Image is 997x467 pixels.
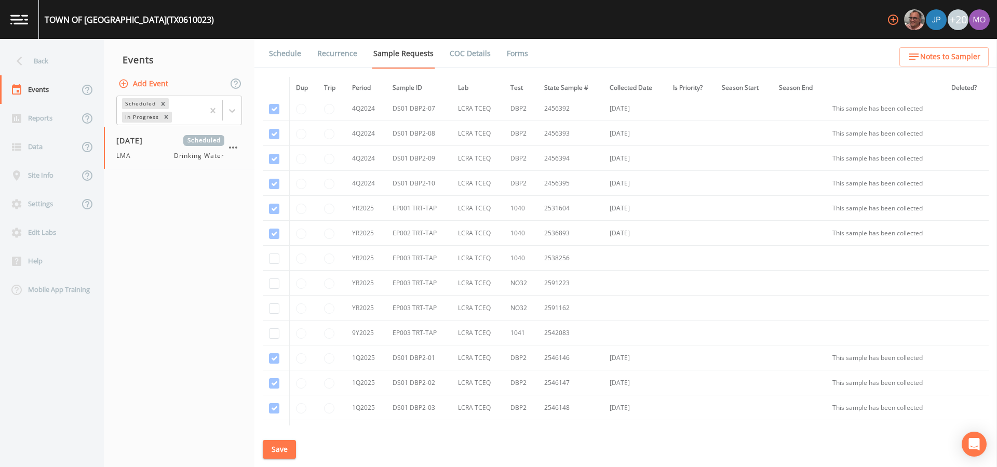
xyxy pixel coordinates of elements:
[603,370,667,395] td: [DATE]
[452,420,504,445] td: LCRA TCEQ
[386,296,452,321] td: EP003 TRT-TAP
[386,146,452,171] td: DS01 DBP2-09
[452,271,504,296] td: LCRA TCEQ
[603,121,667,146] td: [DATE]
[346,271,387,296] td: YR2025
[386,171,452,196] td: DS01 DBP2-10
[504,420,538,445] td: DBP2
[504,196,538,221] td: 1040
[603,395,667,420] td: [DATE]
[538,271,603,296] td: 2591223
[386,246,452,271] td: EP003 TRT-TAP
[904,9,925,30] img: e2d790fa78825a4bb76dcb6ab311d44c
[603,196,667,221] td: [DATE]
[603,345,667,370] td: [DATE]
[538,171,603,196] td: 2456395
[452,246,504,271] td: LCRA TCEQ
[183,135,224,146] span: Scheduled
[504,345,538,370] td: DBP2
[899,47,989,66] button: Notes to Sampler
[603,96,667,121] td: [DATE]
[504,271,538,296] td: NO32
[386,221,452,246] td: EP002 TRT-TAP
[346,196,387,221] td: YR2025
[826,345,945,370] td: This sample has been collected
[504,171,538,196] td: DBP2
[116,135,150,146] span: [DATE]
[346,96,387,121] td: 4Q2024
[386,121,452,146] td: DS01 DBP2-08
[116,74,172,94] button: Add Event
[826,395,945,420] td: This sample has been collected
[346,345,387,370] td: 1Q2025
[346,296,387,321] td: YR2025
[920,50,980,63] span: Notes to Sampler
[386,420,452,445] td: DS01 DBP2-06
[452,345,504,370] td: LCRA TCEQ
[969,9,990,30] img: 4e251478aba98ce068fb7eae8f78b90c
[452,196,504,221] td: LCRA TCEQ
[372,39,435,69] a: Sample Requests
[826,171,945,196] td: This sample has been collected
[826,196,945,221] td: This sample has been collected
[538,321,603,345] td: 2542083
[962,432,987,457] div: Open Intercom Messenger
[448,39,492,68] a: COC Details
[603,420,667,445] td: [DATE]
[386,271,452,296] td: EP003 TRT-TAP
[452,321,504,345] td: LCRA TCEQ
[452,96,504,121] td: LCRA TCEQ
[603,171,667,196] td: [DATE]
[452,370,504,395] td: LCRA TCEQ
[386,77,452,99] th: Sample ID
[826,221,945,246] td: This sample has been collected
[504,221,538,246] td: 1040
[452,221,504,246] td: LCRA TCEQ
[716,77,773,99] th: Season Start
[504,370,538,395] td: DBP2
[504,296,538,321] td: NO32
[538,296,603,321] td: 2591162
[10,15,28,24] img: logo
[346,171,387,196] td: 4Q2024
[538,77,603,99] th: State Sample #
[538,121,603,146] td: 2456393
[289,77,318,99] th: Dup
[346,370,387,395] td: 1Q2025
[346,321,387,345] td: 9Y2025
[773,77,826,99] th: Season End
[122,98,157,109] div: Scheduled
[386,395,452,420] td: DS01 DBP2-03
[452,171,504,196] td: LCRA TCEQ
[452,146,504,171] td: LCRA TCEQ
[452,121,504,146] td: LCRA TCEQ
[504,146,538,171] td: DBP2
[948,9,968,30] div: +20
[504,121,538,146] td: DBP2
[263,440,296,459] button: Save
[603,146,667,171] td: [DATE]
[538,246,603,271] td: 2538256
[267,39,303,68] a: Schedule
[116,151,137,161] span: LMA
[346,395,387,420] td: 1Q2025
[826,420,945,445] td: This sample has been collected
[667,77,716,99] th: Is Priority?
[346,420,387,445] td: 1Q2025
[386,345,452,370] td: DS01 DBP2-01
[538,196,603,221] td: 2531604
[826,146,945,171] td: This sample has been collected
[603,221,667,246] td: [DATE]
[504,246,538,271] td: 1040
[386,370,452,395] td: DS01 DBP2-02
[945,77,989,99] th: Deleted?
[603,77,667,99] th: Collected Date
[538,395,603,420] td: 2546148
[346,146,387,171] td: 4Q2024
[538,146,603,171] td: 2456394
[452,77,504,99] th: Lab
[346,77,387,99] th: Period
[538,420,603,445] td: 2546149
[316,39,359,68] a: Recurrence
[452,296,504,321] td: LCRA TCEQ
